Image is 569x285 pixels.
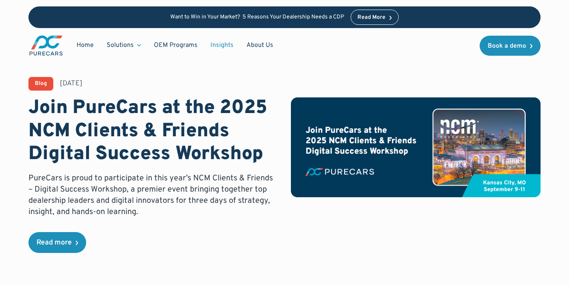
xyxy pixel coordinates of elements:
div: Read more [36,239,72,247]
a: Insights [204,38,240,53]
a: main [28,34,64,57]
a: About Us [240,38,280,53]
a: Home [70,38,100,53]
div: [DATE] [60,79,83,89]
a: Read More [351,10,399,25]
div: Solutions [107,41,134,50]
p: PureCars is proud to participate in this year’s NCM Clients & Friends – Digital Success Workshop,... [28,173,278,218]
h1: Join PureCars at the 2025 NCM Clients & Friends Digital Success Workshop [28,97,278,166]
img: purecars logo [28,34,64,57]
div: Book a demo [488,43,526,49]
div: Blog [35,81,47,87]
div: Read More [357,15,385,20]
a: OEM Programs [147,38,204,53]
a: Book a demo [480,36,541,56]
a: Read more [28,232,86,253]
p: Want to Win in Your Market? 5 Reasons Your Dealership Needs a CDP [170,14,344,21]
